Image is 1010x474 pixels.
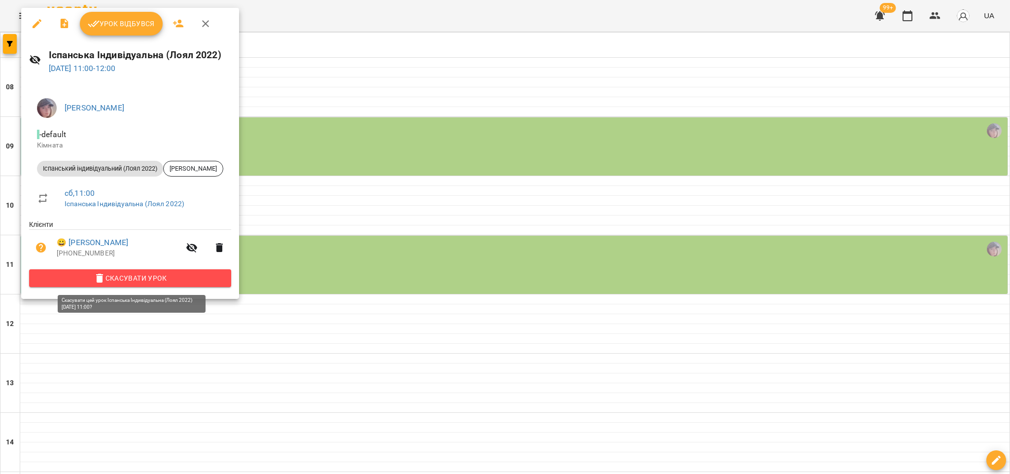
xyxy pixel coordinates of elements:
[37,272,223,284] span: Скасувати Урок
[163,161,223,177] div: [PERSON_NAME]
[49,64,116,73] a: [DATE] 11:00-12:00
[80,12,163,36] button: Урок відбувся
[29,236,53,259] button: Візит ще не сплачено. Додати оплату?
[29,219,231,269] ul: Клієнти
[88,18,155,30] span: Урок відбувся
[29,269,231,287] button: Скасувати Урок
[37,164,163,173] span: Іспанський індивідуальний (Лоял 2022)
[65,188,95,198] a: сб , 11:00
[49,47,231,63] h6: Іспанська Індивідуальна (Лоял 2022)
[37,130,68,139] span: - default
[37,141,223,150] p: Кімната
[57,249,180,258] p: [PHONE_NUMBER]
[65,200,184,208] a: Іспанська Індивідуальна (Лоял 2022)
[65,103,124,112] a: [PERSON_NAME]
[57,237,128,249] a: 😀 [PERSON_NAME]
[37,98,57,118] img: c9ec0448b3d9a64ed7ecc1c82827b828.jpg
[164,164,223,173] span: [PERSON_NAME]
